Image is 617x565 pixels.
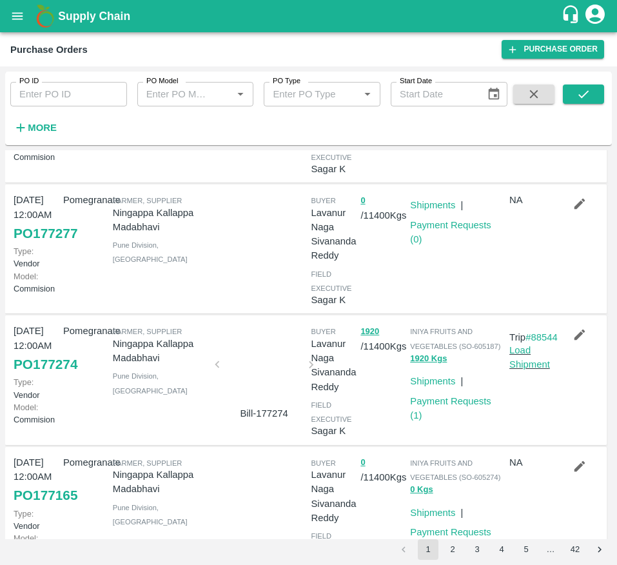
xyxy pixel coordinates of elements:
[410,376,455,386] a: Shipments
[58,7,561,25] a: Supply Chain
[311,293,355,307] p: Sagar K
[63,324,108,338] p: Pomegranate
[14,246,34,256] span: Type:
[359,86,376,103] button: Open
[113,459,182,467] span: Farmer, Supplier
[561,5,583,28] div: customer-support
[14,533,38,543] span: Model:
[14,532,58,557] p: Commision
[311,206,356,263] p: Lavanur Naga Sivananda Reddy
[360,324,379,339] button: 1920
[410,527,491,551] a: Payment Requests (1)
[360,193,365,208] button: 0
[14,376,58,401] p: Vendor
[14,484,77,507] a: PO177165
[311,532,351,554] span: field executive
[28,123,57,133] strong: More
[311,459,335,467] span: buyer
[418,539,438,560] button: page 1
[583,3,607,30] div: account of current user
[410,200,455,210] a: Shipments
[410,352,447,366] button: 1920 Kgs
[268,86,338,103] input: Enter PO Type
[273,76,300,86] label: PO Type
[410,396,491,421] a: Payment Requests (1)
[311,328,335,335] span: buyer
[482,82,506,106] button: Choose date
[113,197,182,204] span: Farmer, Supplier
[311,424,355,438] p: Sagar K
[589,539,610,560] button: Go to next page
[14,402,38,412] span: Model:
[113,504,188,526] span: Pune Division , [GEOGRAPHIC_DATA]
[32,3,58,29] img: logo
[10,82,127,106] input: Enter PO ID
[400,76,432,86] label: Start Date
[391,539,612,560] nav: pagination navigation
[63,455,108,470] p: Pomegranate
[360,324,405,353] p: / 11400 Kgs
[146,76,179,86] label: PO Model
[311,337,356,394] p: Lavanur Naga Sivananda Reddy
[516,539,536,560] button: Go to page 5
[467,539,487,560] button: Go to page 3
[442,539,463,560] button: Go to page 2
[509,193,554,207] p: NA
[19,76,39,86] label: PO ID
[311,197,335,204] span: buyer
[391,82,476,106] input: Start Date
[14,139,58,163] p: Commision
[14,455,58,484] p: [DATE] 12:00AM
[63,193,108,207] p: Pomegranate
[232,86,249,103] button: Open
[14,222,77,245] a: PO177277
[509,330,558,344] p: Trip
[141,86,212,103] input: Enter PO Model
[311,270,351,292] span: field executive
[14,193,58,222] p: [DATE] 12:00AM
[491,539,512,560] button: Go to page 4
[410,328,500,350] span: INIYA FRUITS AND VEGETABLES (SO-605187)
[3,1,32,31] button: open drawer
[14,324,58,353] p: [DATE] 12:00AM
[14,401,58,426] p: Commision
[113,468,207,497] p: Ningappa Kallappa Madabhavi
[360,455,365,470] button: 0
[14,245,58,270] p: Vendor
[565,539,585,560] button: Go to page 42
[14,272,38,281] span: Model:
[410,482,433,497] button: 0 Kgs
[222,406,306,421] p: Bill-177274
[113,337,207,366] p: Ningappa Kallappa Madabhavi
[113,206,207,235] p: Ningappa Kallappa Madabhavi
[502,40,604,59] a: Purchase Order
[14,377,34,387] span: Type:
[410,459,500,481] span: INIYA FRUITS AND VEGETABLES (SO-605274)
[509,345,550,370] a: Load Shipment
[410,508,455,518] a: Shipments
[10,41,88,58] div: Purchase Orders
[360,455,405,485] p: / 11400 Kgs
[14,509,34,519] span: Type:
[113,328,182,335] span: Farmer, Supplier
[14,508,58,532] p: Vendor
[455,193,463,212] div: |
[410,220,491,244] a: Payment Requests (0)
[113,241,188,263] span: Pune Division , [GEOGRAPHIC_DATA]
[311,139,351,161] span: field executive
[14,353,77,376] a: PO177274
[360,193,405,223] p: / 11400 Kgs
[455,501,463,520] div: |
[509,455,554,470] p: NA
[10,117,60,139] button: More
[113,372,188,394] span: Pune Division , [GEOGRAPHIC_DATA]
[540,544,561,556] div: …
[455,369,463,388] div: |
[14,270,58,295] p: Commision
[58,10,130,23] b: Supply Chain
[311,401,351,423] span: field executive
[311,162,355,176] p: Sagar K
[311,468,356,525] p: Lavanur Naga Sivananda Reddy
[525,332,558,342] a: #88544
